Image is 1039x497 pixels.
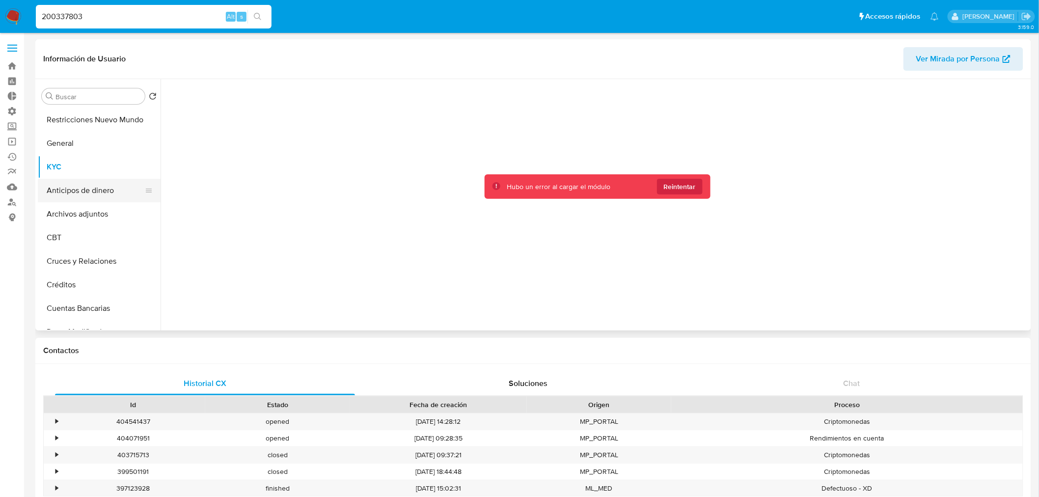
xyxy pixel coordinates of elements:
[671,447,1023,463] div: Criptomonedas
[962,12,1018,21] p: zoe.breuer@mercadolibre.com
[678,400,1016,410] div: Proceso
[61,464,205,480] div: 399501191
[212,400,343,410] div: Estado
[149,92,157,103] button: Volver al orden por defecto
[38,297,161,320] button: Cuentas Bancarias
[38,132,161,155] button: General
[61,414,205,430] div: 404541437
[61,447,205,463] div: 403715713
[227,12,235,21] span: Alt
[38,108,161,132] button: Restricciones Nuevo Mundo
[38,320,161,344] button: Datos Modificados
[55,434,58,443] div: •
[1021,11,1032,22] a: Salir
[527,464,671,480] div: MP_PORTAL
[350,447,527,463] div: [DATE] 09:37:21
[350,414,527,430] div: [DATE] 14:28:12
[184,378,226,389] span: Historial CX
[916,47,1000,71] span: Ver Mirada por Persona
[55,450,58,460] div: •
[205,447,350,463] div: closed
[55,484,58,493] div: •
[38,249,161,273] button: Cruces y Relaciones
[903,47,1023,71] button: Ver Mirada por Persona
[46,92,54,100] button: Buscar
[55,417,58,426] div: •
[205,480,350,497] div: finished
[205,464,350,480] div: closed
[38,273,161,297] button: Créditos
[930,12,939,21] a: Notificaciones
[350,480,527,497] div: [DATE] 15:02:31
[671,480,1023,497] div: Defectuoso - XD
[43,346,1023,356] h1: Contactos
[527,430,671,446] div: MP_PORTAL
[671,414,1023,430] div: Criptomonedas
[55,467,58,476] div: •
[350,430,527,446] div: [DATE] 09:28:35
[205,414,350,430] div: opened
[507,182,610,192] div: Hubo un error al cargar el módulo
[36,10,272,23] input: Buscar usuario o caso...
[43,54,126,64] h1: Información de Usuario
[38,155,161,179] button: KYC
[240,12,243,21] span: s
[866,11,921,22] span: Accesos rápidos
[38,179,153,202] button: Anticipos de dinero
[527,447,671,463] div: MP_PORTAL
[247,10,268,24] button: search-icon
[38,202,161,226] button: Archivos adjuntos
[205,430,350,446] div: opened
[509,378,548,389] span: Soluciones
[61,430,205,446] div: 404071951
[527,414,671,430] div: MP_PORTAL
[61,480,205,497] div: 397123928
[671,430,1023,446] div: Rendimientos en cuenta
[671,464,1023,480] div: Criptomonedas
[527,480,671,497] div: ML_MED
[356,400,520,410] div: Fecha de creación
[844,378,860,389] span: Chat
[38,226,161,249] button: CBT
[68,400,198,410] div: Id
[350,464,527,480] div: [DATE] 18:44:48
[534,400,664,410] div: Origen
[55,92,141,101] input: Buscar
